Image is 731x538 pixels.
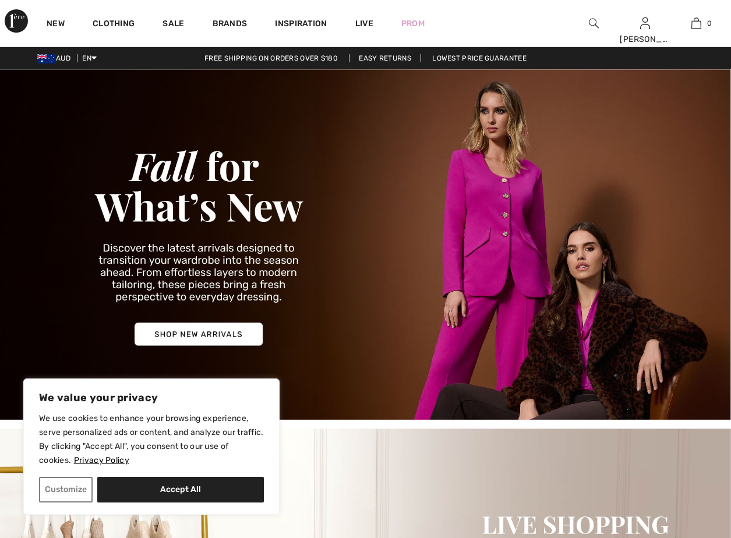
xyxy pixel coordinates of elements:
span: EN [82,54,97,62]
a: Easy Returns [349,54,421,62]
p: We value your privacy [39,391,264,405]
a: Lowest Price Guarantee [423,54,536,62]
img: 1ère Avenue [5,9,28,33]
a: Brands [213,19,248,31]
img: My Info [640,16,650,30]
span: AUD [37,54,75,62]
a: New [47,19,65,31]
img: search the website [589,16,599,30]
button: Customize [39,477,93,502]
iframe: Opens a widget where you can find more information [656,503,719,532]
a: Clothing [93,19,135,31]
img: My Bag [691,16,701,30]
a: Privacy Policy [73,455,130,466]
span: Inspiration [275,19,327,31]
a: 0 [671,16,721,30]
a: Sign In [640,17,650,29]
a: Sale [163,19,184,31]
p: We use cookies to enhance your browsing experience, serve personalized ads or content, and analyz... [39,412,264,468]
div: We value your privacy [23,378,280,515]
a: Live [355,17,373,30]
span: 0 [707,18,712,29]
button: Accept All [97,477,264,502]
a: Free shipping on orders over $180 [195,54,347,62]
a: Prom [401,17,425,30]
img: Australian Dollar [37,54,56,63]
div: [PERSON_NAME] [620,33,670,45]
